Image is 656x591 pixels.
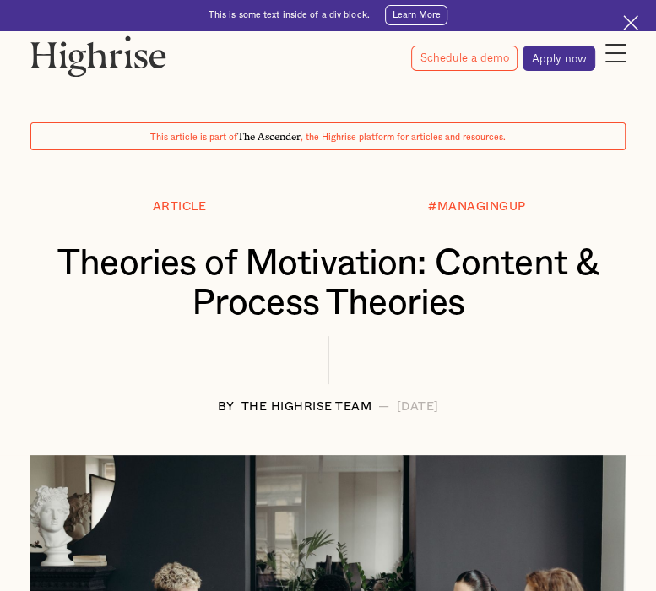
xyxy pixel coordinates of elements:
span: , the Highrise platform for articles and resources. [301,133,506,142]
div: Article [153,201,207,214]
a: Learn More [385,5,448,25]
span: The Ascender [237,128,301,140]
div: BY [218,401,235,414]
img: Cross icon [623,15,638,30]
h1: Theories of Motivation: Content & Process Theories [56,244,600,323]
a: Apply now [523,46,595,71]
div: — [378,401,390,414]
div: The Highrise Team [241,401,372,414]
img: Highrise logo [30,35,166,77]
div: #MANAGINGUP [428,201,526,214]
a: Schedule a demo [411,46,518,71]
span: This article is part of [150,133,237,142]
div: [DATE] [397,401,439,414]
div: This is some text inside of a div block. [209,9,370,21]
